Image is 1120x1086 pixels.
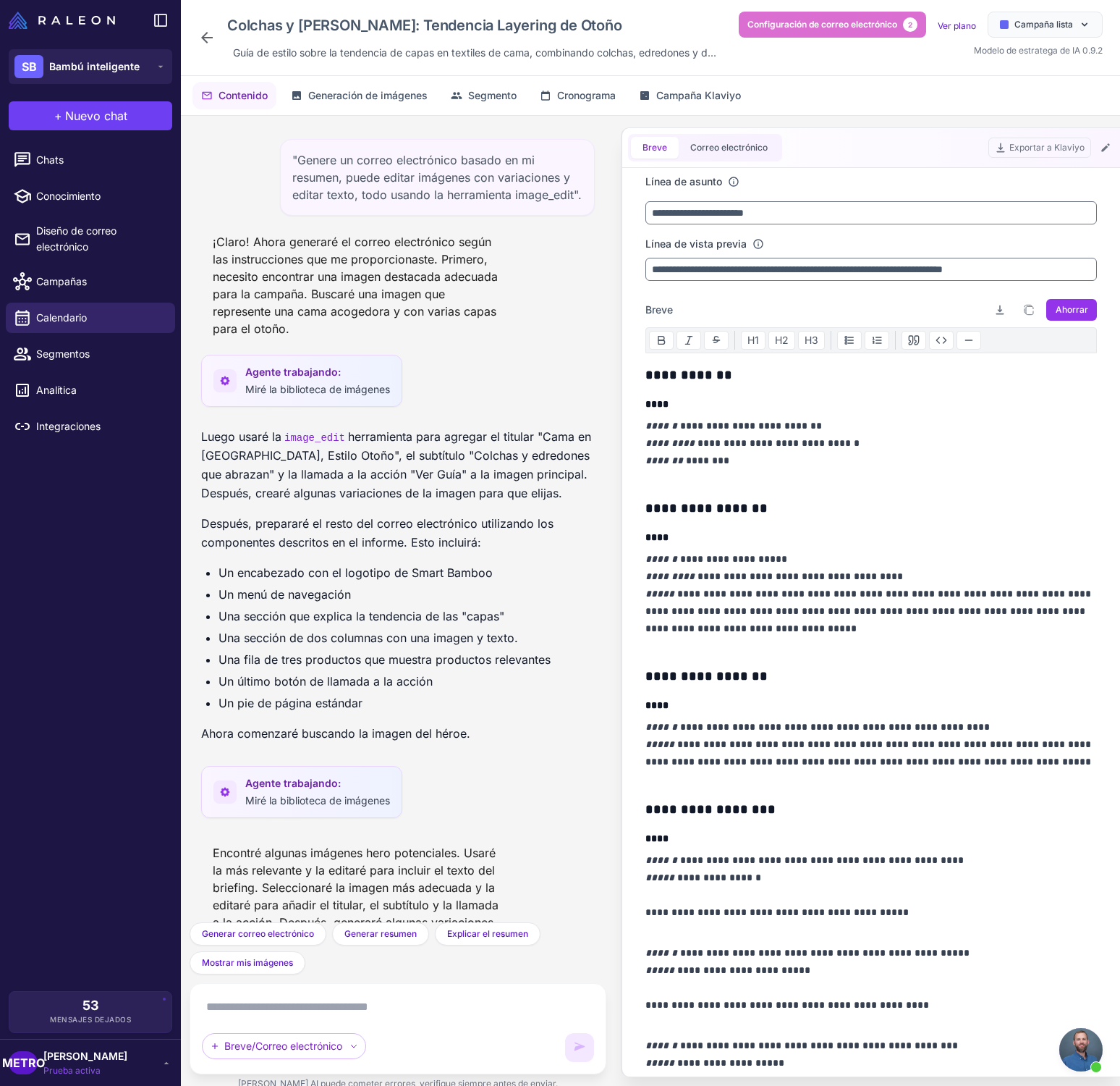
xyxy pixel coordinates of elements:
font: Exportar a Klaviyo [1009,142,1085,153]
font: Generar resumen [344,928,417,939]
font: Chats [36,153,64,166]
font: Prueba activa [43,1065,101,1076]
font: Luego usaré la [201,429,281,444]
button: Contenido [192,82,276,109]
button: Configuración de correo electrónico2 [739,12,926,38]
button: Copia breve [1017,298,1040,321]
font: Cronograma [557,89,616,101]
font: H3 [805,334,818,346]
a: Integraciones [6,411,175,442]
div: Chat abierto [1059,1028,1103,1072]
button: Ahorrar [1046,299,1097,321]
font: Ahora comenzaré buscando la imagen del héroe. [201,726,470,741]
button: SBBambú inteligente [9,49,172,84]
a: Calendario [6,303,175,333]
button: Cronograma [531,82,624,109]
font: Contenido [219,89,268,101]
button: H1 [741,331,765,350]
font: Encontré algunas imágenes hero potenciales. Usaré la más relevante y la editaré para incluir el t... [213,846,499,947]
button: Generar correo electrónico [190,922,326,946]
font: Una sección de dos columnas con una imagen y texto. [219,631,518,645]
font: Segmentos [36,348,90,360]
font: Breve [642,142,667,153]
font: herramienta para agregar el titular "Cama en [GEOGRAPHIC_DATA], Estilo Otoño", el subtítulo "Colc... [201,429,591,500]
font: 2 [908,20,912,29]
button: Mostrar mis imágenes [190,951,305,975]
font: Línea de asunto [645,175,722,188]
font: Un menú de navegación [219,587,351,602]
button: Exportar a Klaviyo [988,138,1091,158]
font: Agente trabajando: [245,777,341,789]
font: Analítica [36,384,77,396]
font: Integraciones [36,420,101,432]
img: Logotipo de Raleon [9,12,115,29]
font: Agente trabajando: [245,366,341,378]
font: Breve [645,303,673,316]
font: Mostrar mis imágenes [202,957,293,968]
font: "Genere un correo electrónico basado en mi resumen, puede editar imágenes con variaciones y edita... [292,153,582,202]
font: Conocimiento [36,190,101,202]
a: Segmentos [6,339,175,369]
font: + [54,109,62,123]
font: Segmento [468,89,517,101]
font: H2 [775,334,789,346]
font: Miré la biblioteca de imágenes [245,383,390,395]
font: Un pie de página estándar [219,696,362,710]
font: Mensajes dejados [50,1015,131,1024]
font: Campaña Klaviyo [656,89,741,101]
font: Bambú inteligente [49,60,140,72]
font: Configuración de correo electrónico [747,19,897,30]
a: Chats [6,145,175,175]
a: Logotipo de Raleon [9,12,121,29]
font: Miré la biblioteca de imágenes [245,794,390,807]
font: Explicar el resumen [447,928,528,939]
button: +Nuevo chat [9,101,172,130]
a: Ver plano [938,20,976,31]
font: 53 [82,998,99,1013]
font: Campañas [36,275,87,287]
button: Campaña Klaviyo [630,82,750,109]
font: Después, prepararé el resto del correo electrónico utilizando los componentes descritos en el inf... [201,516,553,550]
button: Editar correo electrónico [1097,139,1114,156]
font: Una sección que explica la tendencia de las "capas" [219,609,504,623]
font: Modelo de estratega de IA 0.9.2 [974,45,1103,56]
font: Nuevo chat [65,109,127,123]
font: Breve/Correo electrónico [224,1040,342,1052]
font: Un último botón de llamada a la acción [219,674,433,689]
font: Correo electrónico [690,142,768,153]
button: Segmento [442,82,525,109]
button: Correo electrónico [679,137,779,159]
a: Campañas [6,266,175,297]
font: H1 [747,334,759,346]
font: Un encabezado con el logotipo de Smart Bamboo [219,565,493,580]
font: SB [22,59,37,74]
button: Generación de imágenes [282,82,436,109]
font: [PERSON_NAME] [43,1050,127,1062]
code: image_edit [281,431,348,445]
button: Generar resumen [332,922,429,946]
font: Línea de vista previa [645,237,747,250]
button: Descargar resumen [988,298,1011,321]
font: Generación de imágenes [308,89,428,101]
a: Analítica [6,375,175,405]
font: Una fila de tres productos que muestra productos relevantes [219,652,551,667]
font: Ahorrar [1056,304,1088,315]
font: METRO [2,1056,45,1070]
font: Calendario [36,311,87,324]
font: Guía de estilo sobre la tendencia de capas en textiles de cama, combinando colchas, edredones y d... [233,46,716,59]
a: Conocimiento [6,181,175,211]
div: Haga clic para editar la descripción [227,42,722,64]
font: Generar correo electrónico [202,928,314,939]
button: Explicar el resumen [435,922,540,946]
button: H3 [798,331,825,350]
font: ¡Claro! Ahora generaré el correo electrónico según las instrucciones que me proporcionaste. Prime... [213,235,498,336]
font: Diseño de correo electrónico [36,224,116,253]
button: Breve [631,137,679,159]
font: Campaña lista [1014,19,1073,30]
div: Haga clic para editar el nombre de la campaña [221,12,722,39]
a: Diseño de correo electrónico [6,217,175,261]
button: H2 [768,331,795,350]
font: Colchas y [PERSON_NAME]: Tendencia Layering de Otoño [227,17,622,34]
